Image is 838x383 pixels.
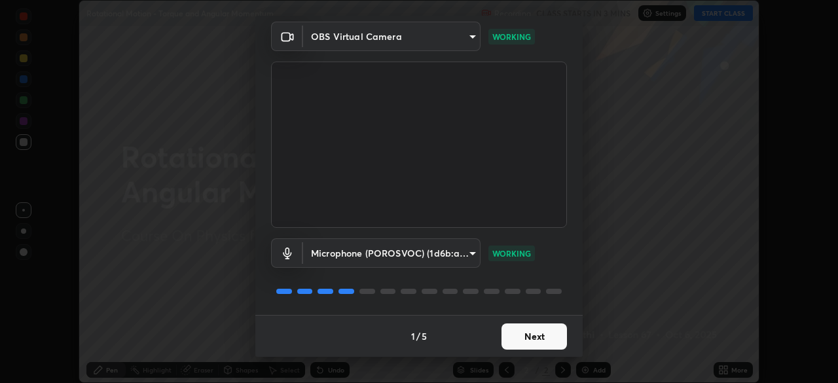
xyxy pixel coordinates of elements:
[422,329,427,343] h4: 5
[501,323,567,350] button: Next
[416,329,420,343] h4: /
[303,22,481,51] div: OBS Virtual Camera
[492,31,531,43] p: WORKING
[303,238,481,268] div: OBS Virtual Camera
[411,329,415,343] h4: 1
[492,247,531,259] p: WORKING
